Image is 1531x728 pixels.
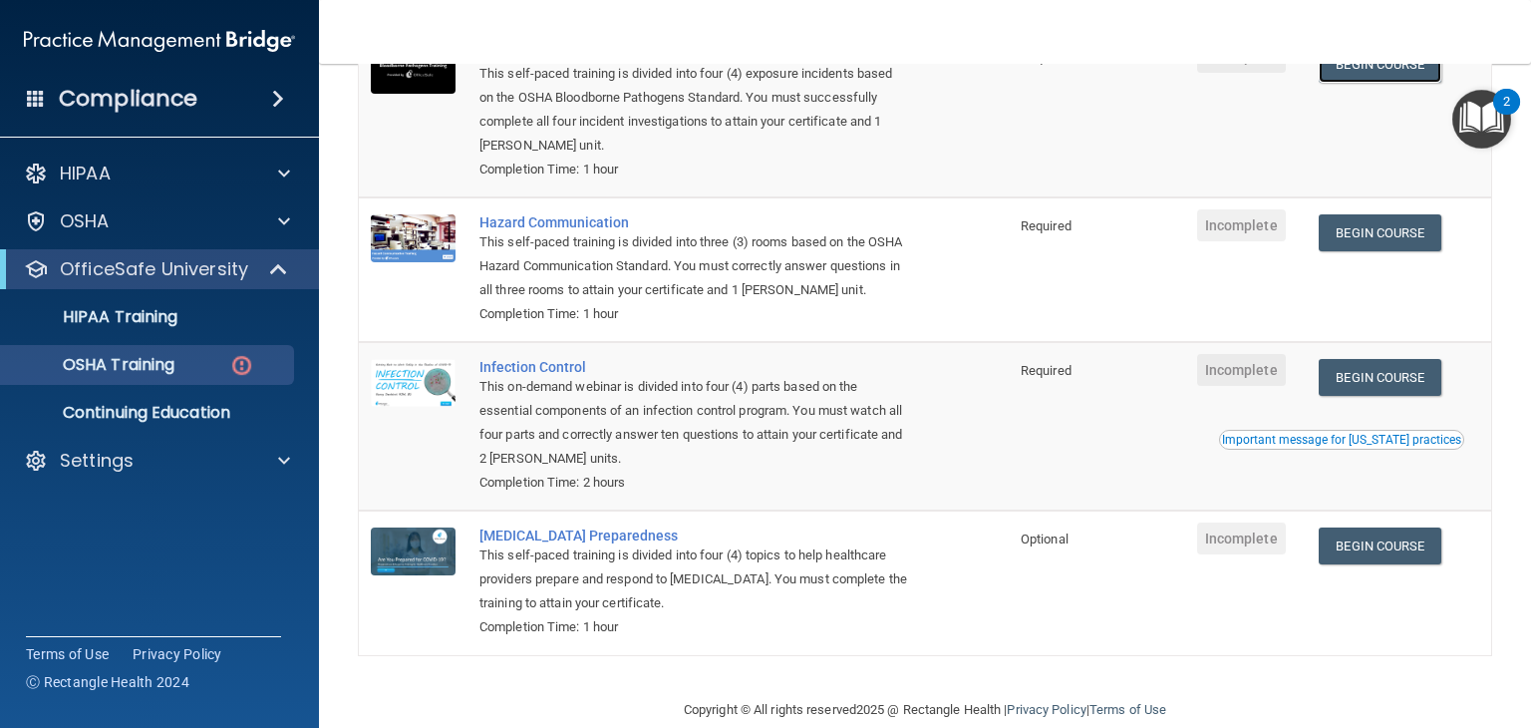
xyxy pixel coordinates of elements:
[24,209,290,233] a: OSHA
[24,257,289,281] a: OfficeSafe University
[1021,218,1072,233] span: Required
[479,544,909,615] div: This self-paced training is divided into four (4) topics to help healthcare providers prepare and...
[1319,528,1440,564] a: Begin Course
[479,302,909,326] div: Completion Time: 1 hour
[26,672,189,692] span: Ⓒ Rectangle Health 2024
[60,209,110,233] p: OSHA
[479,528,909,544] a: [MEDICAL_DATA] Preparedness
[1431,600,1507,676] iframe: Drift Widget Chat Controller
[1089,702,1166,717] a: Terms of Use
[479,615,909,639] div: Completion Time: 1 hour
[24,162,290,185] a: HIPAA
[1021,50,1072,65] span: Required
[1007,702,1085,717] a: Privacy Policy
[1021,532,1069,546] span: Optional
[13,307,177,327] p: HIPAA Training
[1503,102,1510,128] div: 2
[1197,354,1286,386] span: Incomplete
[1197,523,1286,554] span: Incomplete
[13,355,174,375] p: OSHA Training
[1197,209,1286,241] span: Incomplete
[1319,46,1440,83] a: Begin Course
[24,21,295,61] img: PMB logo
[133,644,222,664] a: Privacy Policy
[59,85,197,113] h4: Compliance
[1319,359,1440,396] a: Begin Course
[1021,363,1072,378] span: Required
[229,353,254,378] img: danger-circle.6113f641.png
[26,644,109,664] a: Terms of Use
[479,62,909,158] div: This self-paced training is divided into four (4) exposure incidents based on the OSHA Bloodborne...
[479,158,909,182] div: Completion Time: 1 hour
[1219,430,1464,450] button: Read this if you are a dental practitioner in the state of CA
[479,230,909,302] div: This self-paced training is divided into three (3) rooms based on the OSHA Hazard Communication S...
[479,375,909,471] div: This on-demand webinar is divided into four (4) parts based on the essential components of an inf...
[13,403,285,423] p: Continuing Education
[1222,434,1461,446] div: Important message for [US_STATE] practices
[1319,214,1440,251] a: Begin Course
[1452,90,1511,149] button: Open Resource Center, 2 new notifications
[479,471,909,495] div: Completion Time: 2 hours
[24,449,290,473] a: Settings
[60,449,134,473] p: Settings
[479,359,909,375] a: Infection Control
[60,162,111,185] p: HIPAA
[479,214,909,230] a: Hazard Communication
[60,257,248,281] p: OfficeSafe University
